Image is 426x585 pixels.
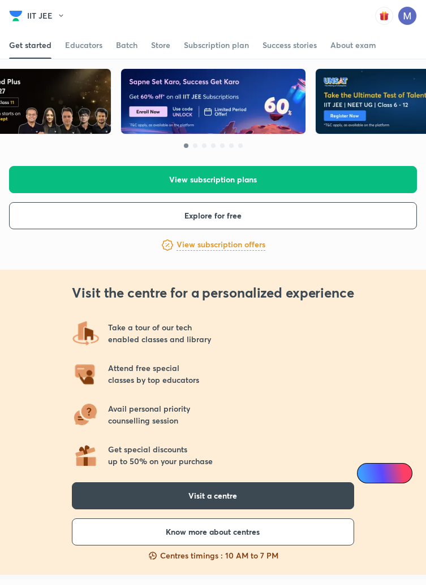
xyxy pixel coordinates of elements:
img: offering4.png [72,320,99,347]
span: Explore for free [184,210,242,221]
span: Visit a centre [188,490,237,501]
p: Avail personal priority counselling session [108,403,192,426]
p: Get special discounts up to 50% on your purchase [108,443,213,467]
a: Get started [9,32,51,59]
a: Success stories [263,32,317,59]
p: Attend free special classes by top educators [108,362,199,386]
p: Take a tour of our tech enabled classes and library [108,321,211,345]
button: Know more about centres [72,518,354,545]
span: Ai Doubts [376,469,406,478]
img: offering2.png [72,360,99,387]
img: offering3.png [72,401,99,428]
img: Icon [364,469,373,478]
a: View subscription offers [177,238,265,252]
p: Centres timings : 10 AM to 7 PM [160,550,278,561]
div: Educators [65,40,102,51]
div: Store [151,40,170,51]
span: Know more about centres [166,526,260,538]
button: IIT JEE [27,7,72,24]
img: avatar [375,7,393,25]
div: Get started [9,40,51,51]
img: Company Logo [9,9,23,23]
img: Mangilal Choudhary [398,6,417,25]
a: Educators [65,32,102,59]
a: About exam [330,32,376,59]
h2: Visit the centre for a personalized experience [72,283,354,302]
button: Explore for free [9,202,417,229]
a: Ai Doubts [357,463,412,483]
a: Batch [116,32,137,59]
img: offering1.png [72,442,99,469]
div: Subscription plan [184,40,249,51]
span: View subscription plans [169,174,257,185]
button: Visit a centre [72,482,354,509]
a: Store [151,32,170,59]
h6: View subscription offers [177,239,265,251]
a: Subscription plan [184,32,249,59]
div: Success stories [263,40,317,51]
img: slots-fillng-fast [148,550,158,561]
div: About exam [330,40,376,51]
div: Batch [116,40,137,51]
button: View subscription plans [9,166,417,193]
